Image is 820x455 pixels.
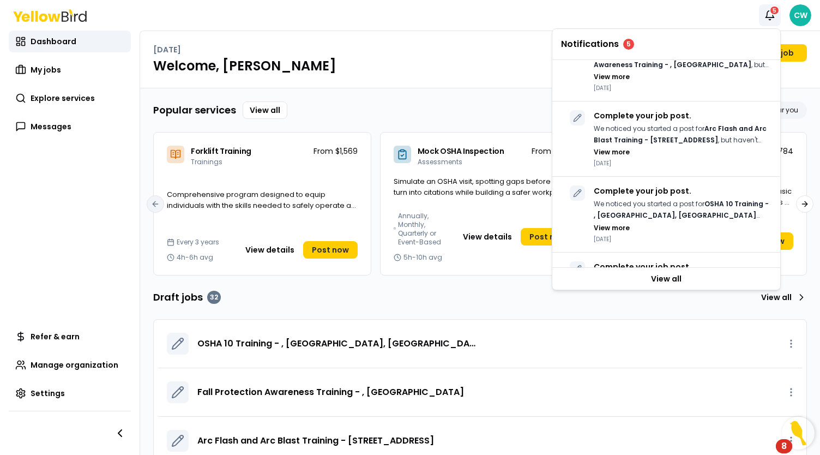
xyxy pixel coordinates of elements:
strong: Arc Flash and Arc Blast Training - [STREET_ADDRESS] [594,124,767,145]
span: CW [789,4,811,26]
span: Messages [31,121,71,132]
p: Complete your job post. [594,185,771,196]
span: Refer & earn [31,331,80,342]
strong: OSHA 10 Training - , [GEOGRAPHIC_DATA], [GEOGRAPHIC_DATA] 98290 [594,199,769,231]
p: [DATE] [594,84,771,92]
span: Mock OSHA Inspection [418,146,504,157]
a: OSHA 10 Training - , [GEOGRAPHIC_DATA], [GEOGRAPHIC_DATA] 98290 [197,337,477,350]
p: [DATE] [153,44,181,55]
strong: Fall Protection Awareness Training - , [GEOGRAPHIC_DATA] [594,49,756,69]
span: Notifications [561,40,619,49]
p: Complete your job post. [594,261,771,272]
a: Manage organization [9,354,131,376]
h3: Popular services [153,103,236,118]
button: View more [594,73,630,81]
a: Post now [521,228,575,246]
p: [DATE] [594,235,771,243]
a: Fall Protection Awareness Training - , [GEOGRAPHIC_DATA] [197,386,464,399]
p: We noticed you started a post for , but haven't posted it yet. Once posted, we will find the best... [594,199,771,221]
a: Refer & earn [9,326,131,348]
span: Simulate an OSHA visit, spotting gaps before they turn into citations while building a safer work... [394,176,572,197]
div: 5 [769,5,780,15]
div: 5 [623,39,634,50]
a: Settings [9,382,131,404]
a: Messages [9,116,131,137]
p: We noticed you started a post for , but haven't posted it yet. Once posted, we will find the best... [594,123,771,146]
span: 4h-6h avg [177,253,213,262]
a: View all [552,268,780,290]
h3: Draft jobs [153,290,221,305]
button: 5 [759,4,781,26]
button: View details [239,241,301,259]
button: View details [456,228,518,246]
p: Complete your job post. [594,110,771,121]
button: Open Resource Center, 8 new notifications [782,417,815,450]
span: Explore services [31,93,95,104]
p: [DATE] [594,159,771,167]
div: Complete your job post.We noticed you started a post forFall Protection Awareness Training - , [G... [552,26,780,101]
span: Assessments [418,157,462,166]
a: Explore services [9,87,131,109]
div: Complete your job post.We noticed you started a post forOSHA 10 Training - , [GEOGRAPHIC_DATA], [... [552,177,780,252]
div: 32 [207,291,221,304]
span: Post now [312,244,349,255]
span: 5h-10h avg [403,253,442,262]
span: Comprehensive program designed to equip individuals with the skills needed to safely operate a fo... [167,189,356,221]
span: Annually, Monthly, Quarterly or Event-Based [398,212,448,247]
a: My jobs [9,59,131,81]
div: Complete your job post.We noticed you started a post forArc Flash and Arc Blast Training - [STREE... [552,101,780,177]
span: Settings [31,388,65,399]
div: Complete your job post.We noticed you started a post forAerial Lift Safety Training - , [GEOGRAPH... [552,253,780,328]
button: View more [594,148,630,157]
button: View more [594,224,630,232]
span: Forklift Training [191,146,251,157]
a: View all [243,101,287,119]
a: Arc Flash and Arc Blast Training - [STREET_ADDRESS] [197,434,434,447]
span: Post now [529,231,566,242]
a: View all [757,289,807,306]
h1: Welcome, [PERSON_NAME] [153,57,807,75]
a: Post now [303,241,358,259]
p: From $1,562 [532,146,575,157]
span: My jobs [31,64,61,75]
span: Dashboard [31,36,76,47]
p: From $1,569 [313,146,358,157]
span: Every 3 years [177,238,219,247]
a: Dashboard [9,31,131,52]
span: Trainings [191,157,222,166]
span: Manage organization [31,360,118,370]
